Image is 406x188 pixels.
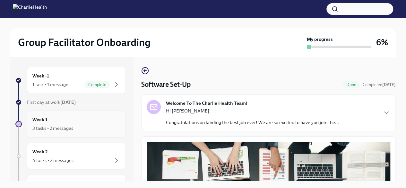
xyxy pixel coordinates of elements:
[32,148,48,155] h6: Week 2
[60,99,76,105] strong: [DATE]
[32,116,48,123] h6: Week 1
[166,100,247,106] strong: Welcome To The Charlie Health Team!
[32,81,68,88] div: 1 task • 1 message
[15,67,126,94] a: Week -11 task • 1 messageComplete
[13,4,47,14] img: CharlieHealth
[84,82,110,87] span: Complete
[363,82,396,88] span: October 6th, 2025 21:11
[141,80,191,89] h4: Software Set-Up
[32,180,48,187] h6: Week 3
[382,82,396,87] strong: [DATE]
[166,119,339,126] p: Congratulations on landing the best job ever! We are so excited to have you join the...
[32,157,73,164] div: 4 tasks • 2 messages
[376,37,388,48] h3: 6%
[15,111,126,138] a: Week 13 tasks • 2 messages
[15,99,126,105] a: First day at work[DATE]
[342,82,360,87] span: Done
[18,36,151,49] h2: Group Facilitator Onboarding
[27,99,76,105] span: First day at work
[15,143,126,170] a: Week 24 tasks • 2 messages
[307,36,333,42] strong: My progress
[166,108,339,114] p: Hi [PERSON_NAME]!
[32,125,73,131] div: 3 tasks • 2 messages
[363,82,396,87] span: Completed
[32,72,49,79] h6: Week -1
